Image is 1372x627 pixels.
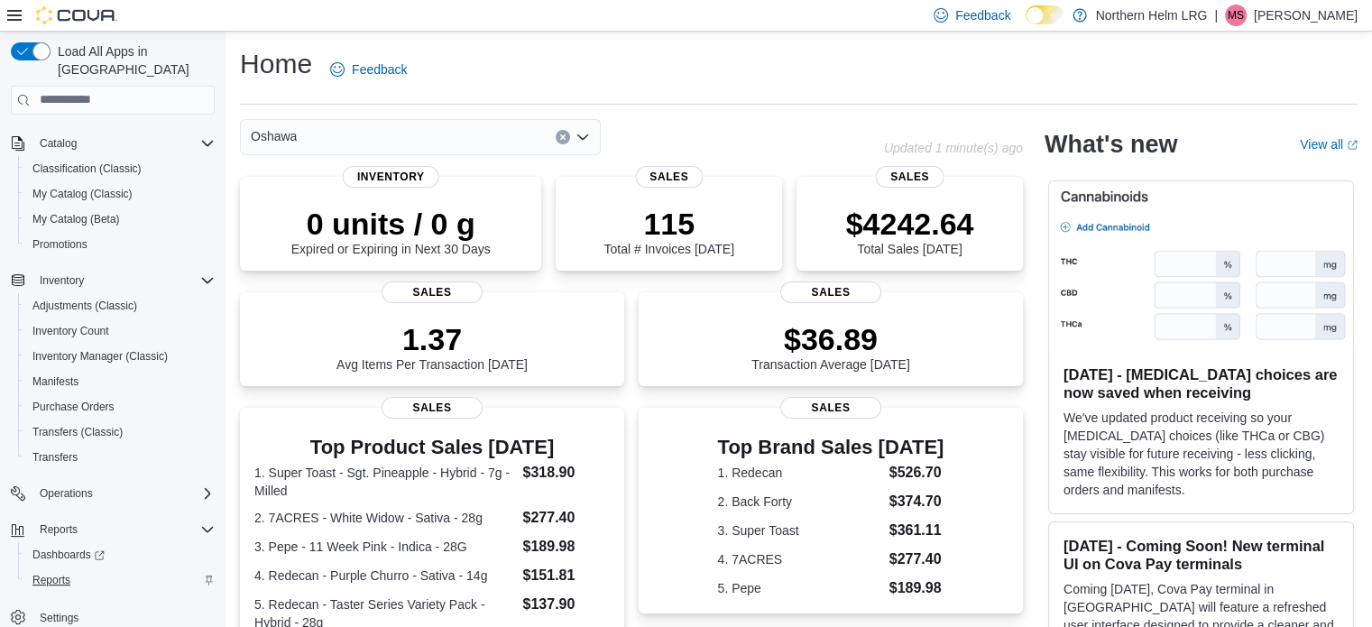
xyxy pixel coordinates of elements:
[382,281,483,303] span: Sales
[876,166,944,188] span: Sales
[18,567,222,593] button: Reports
[32,519,85,540] button: Reports
[25,569,215,591] span: Reports
[40,486,93,501] span: Operations
[32,400,115,414] span: Purchase Orders
[32,374,78,389] span: Manifests
[336,321,528,372] div: Avg Items Per Transaction [DATE]
[751,321,910,357] p: $36.89
[25,158,149,180] a: Classification (Classic)
[352,60,407,78] span: Feedback
[240,46,312,82] h1: Home
[889,549,944,570] dd: $277.40
[889,520,944,541] dd: $361.11
[251,125,297,147] span: Oshawa
[955,6,1010,24] span: Feedback
[323,51,414,88] a: Feedback
[336,321,528,357] p: 1.37
[1064,409,1339,499] p: We've updated product receiving so your [MEDICAL_DATA] choices (like THCa or CBG) stay visible fo...
[780,397,881,419] span: Sales
[1045,130,1177,159] h2: What's new
[1026,5,1064,24] input: Dark Mode
[25,371,86,392] a: Manifests
[25,183,215,205] span: My Catalog (Classic)
[32,483,100,504] button: Operations
[576,130,590,144] button: Open list of options
[254,437,610,458] h3: Top Product Sales [DATE]
[25,447,215,468] span: Transfers
[1300,137,1358,152] a: View allExternal link
[25,421,130,443] a: Transfers (Classic)
[18,181,222,207] button: My Catalog (Classic)
[32,450,78,465] span: Transfers
[4,481,222,506] button: Operations
[603,206,733,242] p: 115
[522,462,609,484] dd: $318.90
[556,130,570,144] button: Clear input
[25,295,144,317] a: Adjustments (Classic)
[32,270,91,291] button: Inventory
[18,207,222,232] button: My Catalog (Beta)
[32,187,133,201] span: My Catalog (Classic)
[522,565,609,586] dd: $151.81
[25,421,215,443] span: Transfers (Classic)
[25,544,215,566] span: Dashboards
[1347,140,1358,151] svg: External link
[32,425,123,439] span: Transfers (Classic)
[522,594,609,615] dd: $137.90
[718,464,882,482] dt: 1. Redecan
[718,550,882,568] dt: 4. 7ACRES
[254,509,515,527] dt: 2. 7ACRES - White Widow - Sativa - 28g
[889,491,944,512] dd: $374.70
[51,42,215,78] span: Load All Apps in [GEOGRAPHIC_DATA]
[718,521,882,539] dt: 3. Super Toast
[780,281,881,303] span: Sales
[846,206,974,242] p: $4242.64
[32,133,215,154] span: Catalog
[254,567,515,585] dt: 4. Redecan - Purple Churro - Sativa - 14g
[25,544,112,566] a: Dashboards
[1026,24,1027,25] span: Dark Mode
[889,577,944,599] dd: $189.98
[1064,365,1339,401] h3: [DATE] - [MEDICAL_DATA] choices are now saved when receiving
[18,318,222,344] button: Inventory Count
[25,295,215,317] span: Adjustments (Classic)
[25,346,175,367] a: Inventory Manager (Classic)
[18,420,222,445] button: Transfers (Classic)
[32,133,84,154] button: Catalog
[1254,5,1358,26] p: [PERSON_NAME]
[25,371,215,392] span: Manifests
[40,136,77,151] span: Catalog
[32,237,87,252] span: Promotions
[382,397,483,419] span: Sales
[4,268,222,293] button: Inventory
[18,156,222,181] button: Classification (Classic)
[1225,5,1247,26] div: Monica Spina
[718,579,882,597] dt: 5. Pepe
[1064,537,1339,573] h3: [DATE] - Coming Soon! New terminal UI on Cova Pay terminals
[884,141,1023,155] p: Updated 1 minute(s) ago
[32,161,142,176] span: Classification (Classic)
[889,462,944,484] dd: $526.70
[25,396,215,418] span: Purchase Orders
[25,320,215,342] span: Inventory Count
[1096,5,1208,26] p: Northern Helm LRG
[25,234,215,255] span: Promotions
[32,324,109,338] span: Inventory Count
[751,321,910,372] div: Transaction Average [DATE]
[36,6,117,24] img: Cova
[1214,5,1218,26] p: |
[25,208,127,230] a: My Catalog (Beta)
[32,299,137,313] span: Adjustments (Classic)
[25,396,122,418] a: Purchase Orders
[25,234,95,255] a: Promotions
[18,445,222,470] button: Transfers
[18,542,222,567] a: Dashboards
[18,293,222,318] button: Adjustments (Classic)
[718,493,882,511] dt: 2. Back Forty
[25,346,215,367] span: Inventory Manager (Classic)
[18,232,222,257] button: Promotions
[25,208,215,230] span: My Catalog (Beta)
[4,131,222,156] button: Catalog
[32,212,120,226] span: My Catalog (Beta)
